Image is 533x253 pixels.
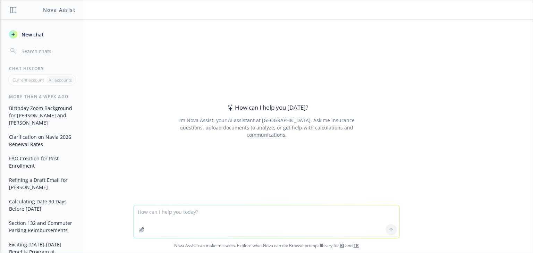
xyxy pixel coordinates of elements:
[1,94,84,100] div: More than a week ago
[49,77,72,83] p: All accounts
[12,77,44,83] p: Current account
[6,217,78,236] button: Section 132 and Commuter Parking Reimbursements
[340,243,344,248] a: BI
[43,6,76,14] h1: Nova Assist
[1,66,84,71] div: Chat History
[169,116,364,138] div: I'm Nova Assist, your AI assistant at [GEOGRAPHIC_DATA]. Ask me insurance questions, upload docum...
[3,238,530,253] span: Nova Assist can make mistakes. Explore what Nova can do: Browse prompt library for and
[225,103,308,112] div: How can I help you [DATE]?
[354,243,359,248] a: TR
[6,153,78,171] button: FAQ Creation for Post-Enrollment
[6,174,78,193] button: Refining a Draft Email for [PERSON_NAME]
[6,28,78,41] button: New chat
[6,196,78,214] button: Calculating Date 90 Days Before [DATE]
[20,46,75,56] input: Search chats
[6,102,78,128] button: Birthday Zoom Background for [PERSON_NAME] and [PERSON_NAME]
[20,31,44,38] span: New chat
[6,131,78,150] button: Clarification on Navia 2026 Renewal Rates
